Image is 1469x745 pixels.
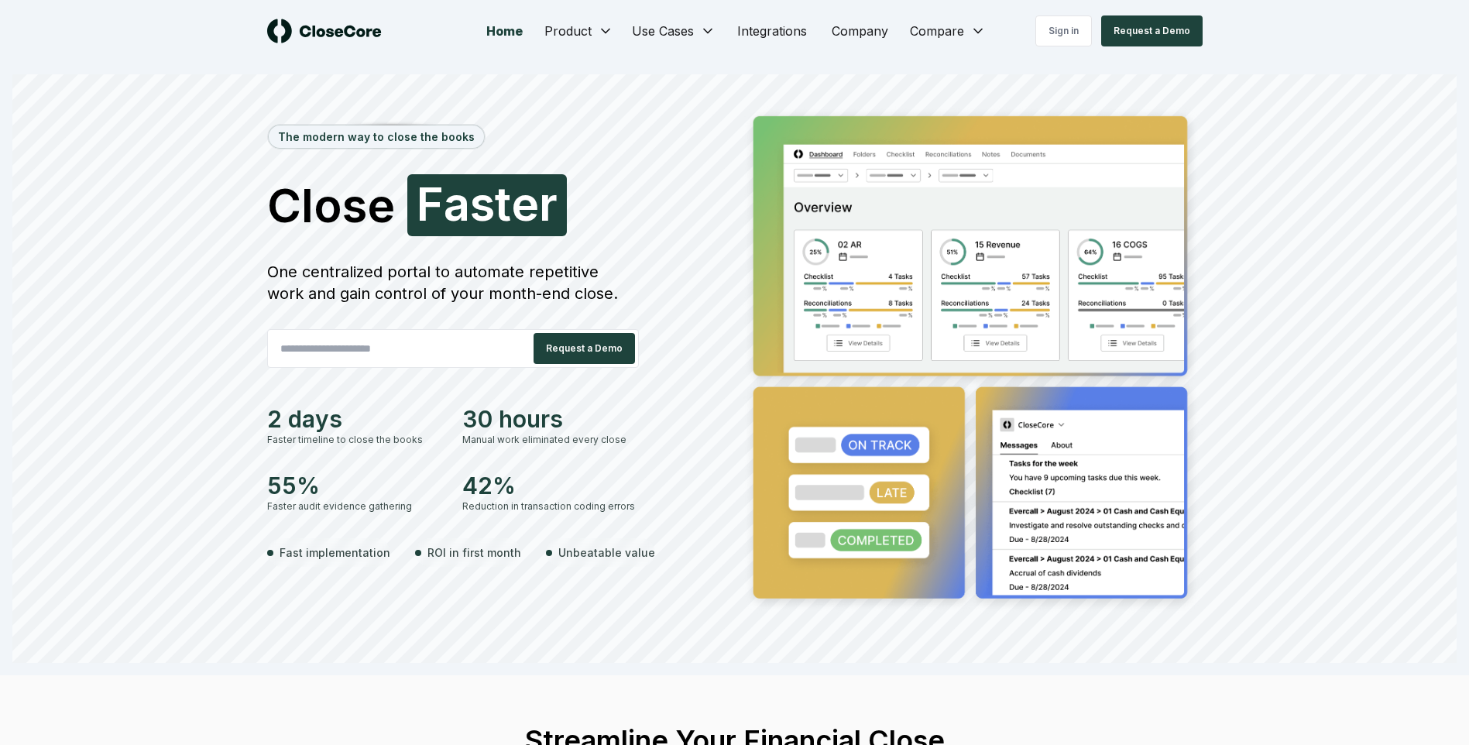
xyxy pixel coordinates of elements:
[267,472,444,500] div: 55%
[462,433,639,447] div: Manual work eliminated every close
[269,125,484,148] div: The modern way to close the books
[511,180,539,227] span: e
[1035,15,1092,46] a: Sign in
[534,333,635,364] button: Request a Demo
[462,472,639,500] div: 42%
[910,22,964,40] span: Compare
[267,500,444,513] div: Faster audit evidence gathering
[462,405,639,433] div: 30 hours
[280,544,390,561] span: Fast implementation
[623,15,725,46] button: Use Cases
[819,15,901,46] a: Company
[470,180,495,227] span: s
[535,15,623,46] button: Product
[474,15,535,46] a: Home
[544,22,592,40] span: Product
[741,105,1203,615] img: Jumbotron
[725,15,819,46] a: Integrations
[267,182,395,228] span: Close
[267,433,444,447] div: Faster timeline to close the books
[558,544,655,561] span: Unbeatable value
[267,405,444,433] div: 2 days
[1101,15,1203,46] button: Request a Demo
[444,180,470,227] span: a
[539,180,558,227] span: r
[901,15,995,46] button: Compare
[267,19,382,43] img: logo
[427,544,521,561] span: ROI in first month
[462,500,639,513] div: Reduction in transaction coding errors
[632,22,694,40] span: Use Cases
[495,180,511,227] span: t
[267,261,639,304] div: One centralized portal to automate repetitive work and gain control of your month-end close.
[417,180,444,227] span: F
